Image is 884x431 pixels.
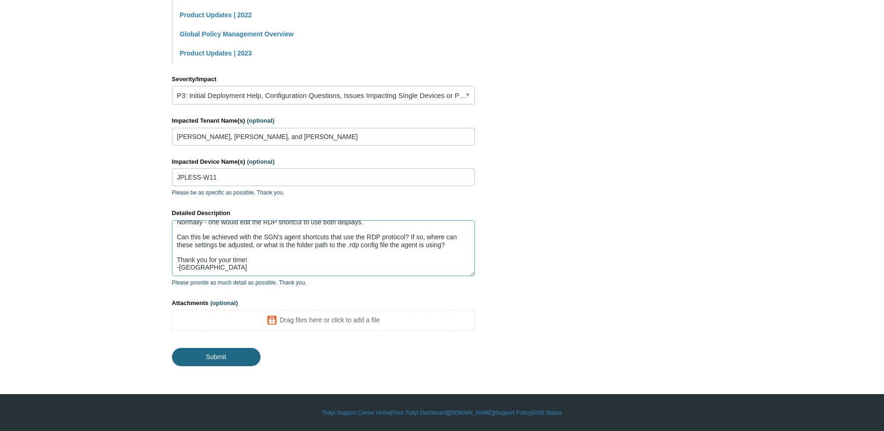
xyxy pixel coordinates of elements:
a: Product Updates | 2023 [180,49,252,57]
p: Please provide as much detail as possible. Thank you. [172,278,475,287]
input: overall type: UNKNOWN_TYPE html type: HTML_TYPE_UNSPECIFIED server type: NO_SERVER_DATA heuristic... [172,128,475,146]
a: [DOMAIN_NAME] [449,409,493,417]
a: Your Todyl Dashboard [392,409,447,417]
input: overall type: UNKNOWN_TYPE html type: HTML_TYPE_UNSPECIFIED server type: NO_SERVER_DATA heuristic... [172,168,475,186]
label: Attachments [172,299,475,308]
input: Submit [172,348,260,366]
span: (optional) [247,117,274,124]
span: (optional) [247,158,274,165]
span: (optional) [210,299,238,306]
a: Todyl Support Center Home [322,409,391,417]
a: Product Updates | 2022 [180,11,252,19]
a: SGN Status [533,409,562,417]
a: P3: Initial Deployment Help, Configuration Questions, Issues Impacting Single Devices or Past Out... [172,86,475,104]
textarea: overall type: UNKNOWN_TYPE html type: HTML_TYPE_UNSPECIFIED server type: NO_SERVER_DATA heuristic... [172,220,475,276]
a: Support Policy [495,409,531,417]
div: | | | | [172,409,713,417]
label: Detailed Description [172,209,475,218]
label: Severity/Impact [172,75,475,84]
p: Please be as specific as possible. Thank you. [172,188,475,197]
a: Global Policy Management Overview [180,30,294,38]
label: Impacted Device Name(s) [172,157,475,167]
label: Impacted Tenant Name(s) [172,116,475,125]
